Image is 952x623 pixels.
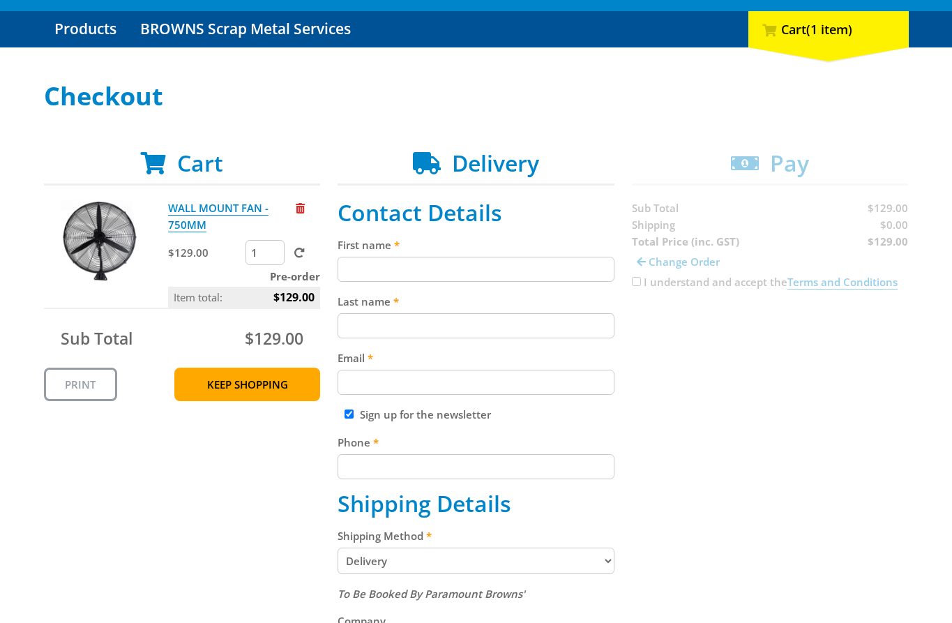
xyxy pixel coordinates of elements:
[168,201,269,232] a: WALL MOUNT FAN - 750MM
[338,313,614,338] input: Please enter your last name.
[44,11,127,47] a: Go to the Products page
[452,148,539,178] span: Delivery
[338,257,614,282] input: Please enter your first name.
[338,548,614,574] select: Please select a shipping method.
[806,21,852,38] span: (1 item)
[61,327,133,350] span: Sub Total
[168,287,320,308] p: Item total:
[360,407,491,421] label: Sign up for the newsletter
[174,368,320,401] a: Keep Shopping
[44,82,909,110] h1: Checkout
[245,327,303,350] span: $129.00
[130,11,361,47] a: Go to the BROWNS Scrap Metal Services page
[338,527,614,544] label: Shipping Method
[748,11,909,47] div: Cart
[338,200,614,226] h2: Contact Details
[338,370,614,395] input: Please enter your email address.
[338,434,614,451] label: Phone
[57,200,141,283] img: WALL MOUNT FAN - 750MM
[338,237,614,253] label: First name
[168,268,320,285] p: Pre-order
[273,287,315,308] span: $129.00
[338,350,614,366] label: Email
[177,148,223,178] span: Cart
[338,490,614,517] h2: Shipping Details
[44,368,117,401] a: Print
[296,201,305,215] a: Remove from cart
[338,587,525,601] em: To Be Booked By Paramount Browns'
[168,244,243,261] p: $129.00
[338,293,614,310] label: Last name
[338,454,614,479] input: Please enter your telephone number.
